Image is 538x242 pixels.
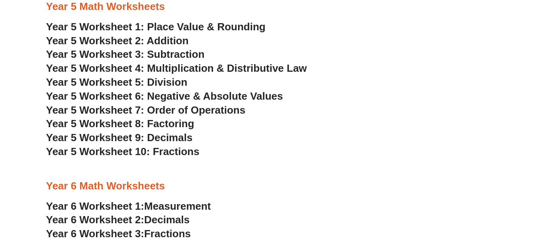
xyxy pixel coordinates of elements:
a: Year 5 Worksheet 6: Negative & Absolute Values [46,90,283,102]
a: Year 5 Worksheet 4: Multiplication & Distributive Law [46,62,307,74]
span: Year 6 Worksheet 1: [46,200,145,212]
h3: Year 6 Math Worksheets [46,179,492,193]
a: Year 5 Worksheet 9: Decimals [46,132,193,144]
iframe: Chat Widget [405,152,538,242]
a: Year 5 Worksheet 5: Division [46,76,188,88]
a: Year 5 Worksheet 2: Addition [46,35,189,47]
a: Year 6 Worksheet 1:Measurement [46,200,211,212]
span: Fractions [144,228,191,240]
a: Year 6 Worksheet 2:Decimals [46,214,190,226]
a: Year 5 Worksheet 3: Subtraction [46,48,205,60]
a: Year 5 Worksheet 7: Order of Operations [46,104,246,116]
a: Year 5 Worksheet 8: Factoring [46,118,194,130]
a: Year 6 Worksheet 3:Fractions [46,228,191,240]
span: Decimals [144,214,190,226]
span: Year 6 Worksheet 2: [46,214,145,226]
span: Year 6 Worksheet 3: [46,228,145,240]
a: Year 5 Worksheet 10: Fractions [46,146,200,157]
span: Measurement [144,200,211,212]
a: Year 5 Worksheet 1: Place Value & Rounding [46,21,266,33]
